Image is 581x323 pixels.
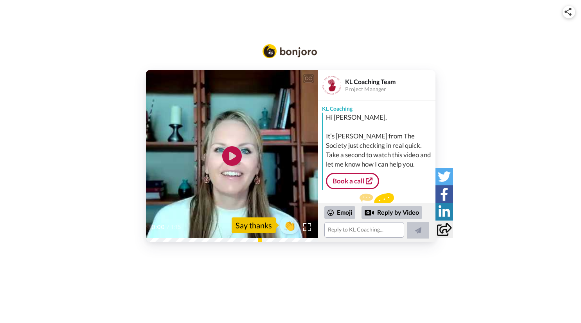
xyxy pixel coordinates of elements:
img: Full screen [303,223,311,231]
div: Project Manager [345,86,435,93]
div: CC [304,75,313,83]
div: Send KL Coaching a reply. [318,193,435,222]
img: ic_share.svg [565,8,572,16]
div: Emoji [324,206,355,219]
div: Hi [PERSON_NAME], It’s [PERSON_NAME] from The Society just checking in real quick. Take a second ... [326,113,434,169]
img: Profile Image [322,76,341,95]
div: Reply by Video [362,206,422,219]
span: 1:15 [171,223,185,232]
div: Say thanks [232,217,276,233]
span: 0:00 [151,223,165,232]
img: Bonjoro Logo [263,44,317,58]
div: Reply by Video [365,208,374,217]
span: 👏 [280,219,299,231]
img: message.svg [360,193,394,209]
div: KL Coaching [318,101,435,113]
div: KL Coaching Team [345,78,435,85]
a: Book a call [326,173,379,189]
span: / [167,223,169,232]
button: 👏 [280,217,299,234]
